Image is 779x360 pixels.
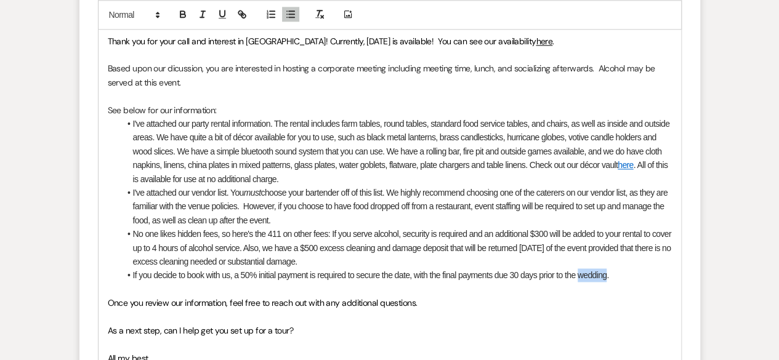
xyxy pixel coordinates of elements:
span: As a next step, can I help get you set up for a tour? [108,325,293,336]
a: here [536,36,552,47]
span: . [552,36,554,47]
li: If you decide to book with us, a 50% initial payment is required to secure the date, with the fin... [120,268,672,282]
span: Thank you for your call and interest in [GEOGRAPHIC_DATA]! Currently, [DATE] is available! You ca... [108,36,536,47]
li: I've attached our party rental information. The rental includes farm tables, round tables, standa... [120,117,672,186]
li: I've attached our vendor list. You choose your bartender off of this list. We highly recommend ch... [120,186,672,227]
p: Based upon our dicussion, you are interested in hosting a corporate meeting including meeting tim... [108,62,672,89]
span: Once you review our information, feel free to reach out with any additional questions. [108,297,418,308]
li: No one likes hidden fees, so here's the 411 on other fees: If you serve alcohol, security is requ... [120,227,672,268]
em: must [244,188,261,198]
p: See below for our information: [108,103,672,117]
a: here [618,160,633,170]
